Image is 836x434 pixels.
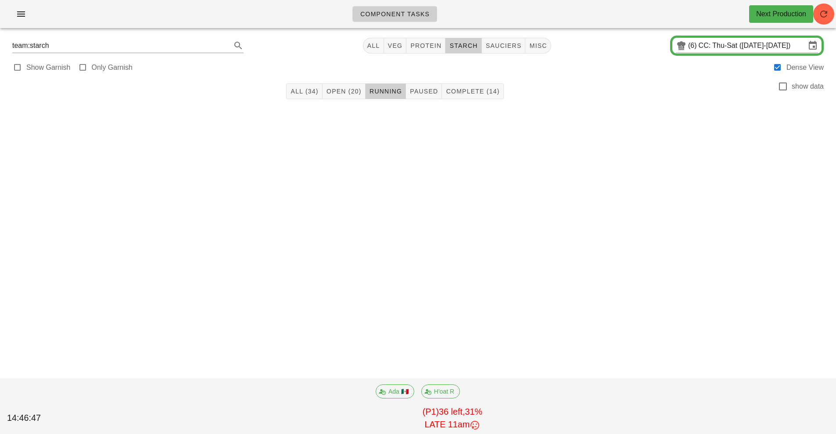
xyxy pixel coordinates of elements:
button: Paused [406,83,442,99]
span: starch [449,42,477,49]
button: Running [366,83,406,99]
span: All (34) [290,88,318,95]
span: misc [529,42,547,49]
span: Component Tasks [360,11,430,18]
span: Complete (14) [445,88,499,95]
button: starch [445,38,481,54]
span: Open (20) [326,88,362,95]
button: Complete (14) [442,83,503,99]
label: Only Garnish [92,63,133,72]
label: show data [792,82,824,91]
a: Component Tasks [352,6,437,22]
button: sauciers [482,38,526,54]
button: misc [525,38,551,54]
button: All [363,38,384,54]
span: protein [410,42,441,49]
span: Running [369,88,402,95]
div: Next Production [756,9,806,19]
button: Open (20) [323,83,366,99]
span: sauciers [485,42,522,49]
label: Dense View [786,63,824,72]
span: veg [388,42,403,49]
span: All [367,42,380,49]
button: veg [384,38,407,54]
div: (6) [688,41,699,50]
span: Paused [409,88,438,95]
button: protein [406,38,445,54]
label: Show Garnish [26,63,71,72]
button: All (34) [286,83,322,99]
